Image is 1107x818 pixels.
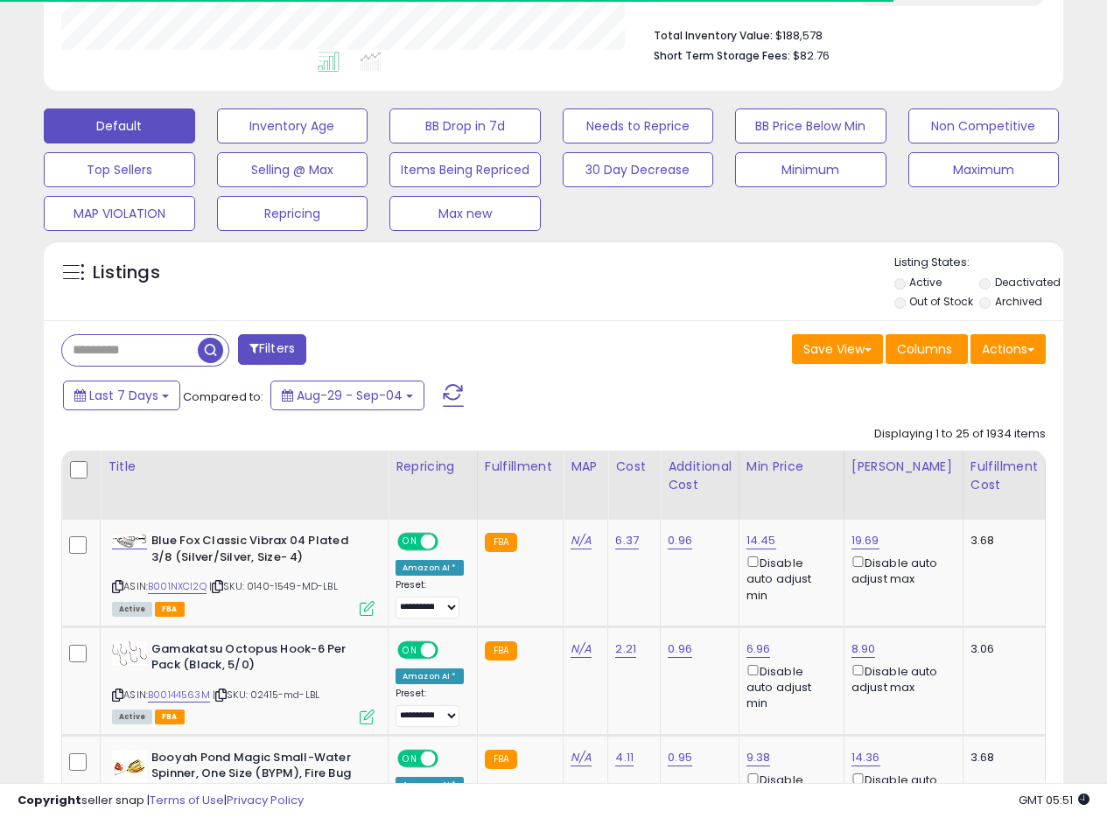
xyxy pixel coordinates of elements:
span: All listings currently available for purchase on Amazon [112,710,152,724]
a: Privacy Policy [227,792,304,808]
a: 6.96 [746,640,771,658]
a: 8.90 [851,640,876,658]
span: 2025-09-12 05:51 GMT [1019,792,1089,808]
b: Short Term Storage Fees: [654,48,790,63]
div: Disable auto adjust max [851,553,949,587]
span: All listings currently available for purchase on Amazon [112,602,152,617]
small: FBA [485,641,517,661]
button: MAP VIOLATION [44,196,195,231]
button: Maximum [908,152,1060,187]
small: FBA [485,533,517,552]
span: OFF [436,535,464,549]
button: Items Being Repriced [389,152,541,187]
a: Terms of Use [150,792,224,808]
img: 31RAFydGcfL._SL40_.jpg [112,641,147,666]
b: Booyah Pond Magic Small-Water Spinner, One Size (BYPM), Fire Bug [151,750,364,787]
label: Archived [995,294,1042,309]
button: Filters [238,334,306,365]
div: Displaying 1 to 25 of 1934 items [874,426,1046,443]
div: Cost [615,458,653,476]
a: 4.11 [615,749,634,766]
div: Preset: [396,688,464,727]
button: Top Sellers [44,152,195,187]
button: Aug-29 - Sep-04 [270,381,424,410]
button: Minimum [735,152,886,187]
button: Save View [792,334,883,364]
div: Fulfillment [485,458,556,476]
span: Aug-29 - Sep-04 [297,387,403,404]
a: 6.37 [615,532,639,549]
span: Last 7 Days [89,387,158,404]
div: Repricing [396,458,470,476]
span: | SKU: 0140-1549-MD-LBL [209,579,338,593]
span: | SKU: 02415-md-LBL [213,688,319,702]
a: 0.96 [668,532,692,549]
label: Deactivated [995,275,1061,290]
button: Non Competitive [908,108,1060,143]
div: 3.06 [970,641,1032,657]
span: ON [399,751,421,766]
p: Listing States: [894,255,1063,271]
b: Total Inventory Value: [654,28,773,43]
a: 2.21 [615,640,636,658]
div: Amazon AI * [396,668,464,684]
div: Title [108,458,381,476]
button: Repricing [217,196,368,231]
b: Blue Fox Classic Vibrax 04 Plated 3/8 (Silver/Silver, Size- 4) [151,533,364,570]
div: Disable auto adjust min [746,553,830,604]
span: Compared to: [183,388,263,405]
img: 41waYJXMIRL._SL40_.jpg [112,750,147,785]
a: N/A [571,640,592,658]
div: ASIN: [112,533,375,614]
span: FBA [155,602,185,617]
button: 30 Day Decrease [563,152,714,187]
a: N/A [571,749,592,766]
button: Actions [970,334,1046,364]
span: ON [399,642,421,657]
button: Columns [886,334,968,364]
div: Amazon AI * [396,560,464,576]
button: Last 7 Days [63,381,180,410]
a: 0.96 [668,640,692,658]
label: Out of Stock [909,294,973,309]
span: Columns [897,340,952,358]
div: 3.68 [970,750,1032,766]
div: Preset: [396,579,464,619]
a: 14.36 [851,749,880,766]
label: Active [909,275,942,290]
div: Min Price [746,458,837,476]
div: [PERSON_NAME] [851,458,956,476]
a: N/A [571,532,592,549]
div: 3.68 [970,533,1032,549]
div: Disable auto adjust min [746,661,830,712]
a: B00144563M [148,688,210,703]
small: FBA [485,750,517,769]
h5: Listings [93,261,160,285]
button: Inventory Age [217,108,368,143]
a: 19.69 [851,532,879,549]
button: Needs to Reprice [563,108,714,143]
button: BB Price Below Min [735,108,886,143]
a: 0.95 [668,749,692,766]
strong: Copyright [18,792,81,808]
span: $82.76 [793,47,830,64]
button: Max new [389,196,541,231]
span: OFF [436,751,464,766]
b: Gamakatsu Octopus Hook-6 Per Pack (Black, 5/0) [151,641,364,678]
a: B001NXCI2Q [148,579,207,594]
div: seller snap | | [18,793,304,809]
button: Selling @ Max [217,152,368,187]
a: 9.38 [746,749,771,766]
div: Additional Cost [668,458,732,494]
button: BB Drop in 7d [389,108,541,143]
div: Fulfillment Cost [970,458,1038,494]
img: 31ZxxsE4OiL._SL40_.jpg [112,535,147,549]
button: Default [44,108,195,143]
div: ASIN: [112,641,375,723]
span: ON [399,535,421,549]
div: Disable auto adjust max [851,661,949,696]
span: FBA [155,710,185,724]
a: 14.45 [746,532,776,549]
div: MAP [571,458,600,476]
span: OFF [436,642,464,657]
